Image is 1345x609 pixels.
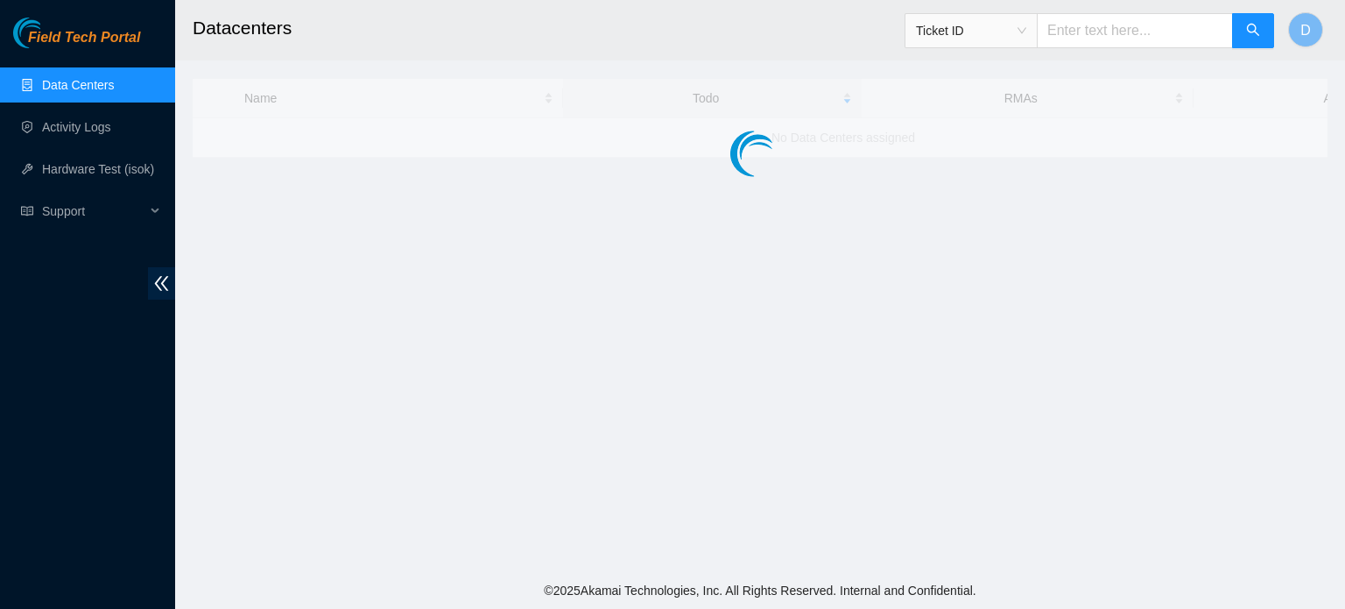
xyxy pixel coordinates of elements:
[1037,13,1233,48] input: Enter text here...
[42,78,114,92] a: Data Centers
[21,205,33,217] span: read
[175,572,1345,609] footer: © 2025 Akamai Technologies, Inc. All Rights Reserved. Internal and Confidential.
[42,194,145,229] span: Support
[42,120,111,134] a: Activity Logs
[13,18,88,48] img: Akamai Technologies
[1232,13,1274,48] button: search
[28,30,140,46] span: Field Tech Portal
[42,162,154,176] a: Hardware Test (isok)
[916,18,1026,44] span: Ticket ID
[148,267,175,300] span: double-left
[1300,19,1311,41] span: D
[1246,23,1260,39] span: search
[13,32,140,54] a: Akamai TechnologiesField Tech Portal
[1288,12,1323,47] button: D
